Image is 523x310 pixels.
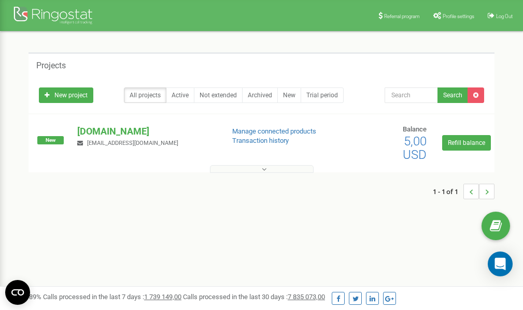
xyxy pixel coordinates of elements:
[36,61,66,70] h5: Projects
[166,87,194,103] a: Active
[77,125,215,138] p: [DOMAIN_NAME]
[384,13,420,19] span: Referral program
[242,87,278,103] a: Archived
[5,280,30,305] button: Open CMP widget
[39,87,93,103] a: New project
[277,87,301,103] a: New
[433,184,463,199] span: 1 - 1 of 1
[403,134,427,162] span: 5,00 USD
[183,293,325,301] span: Calls processed in the last 30 days :
[488,252,513,276] div: Open Intercom Messenger
[403,125,427,133] span: Balance
[433,173,494,210] nav: ...
[442,135,491,151] a: Refill balance
[496,13,513,19] span: Log Out
[144,293,181,301] u: 1 739 149,00
[87,140,178,146] span: [EMAIL_ADDRESS][DOMAIN_NAME]
[37,136,64,144] span: New
[124,87,166,103] a: All projects
[232,137,289,144] a: Transaction history
[385,87,438,103] input: Search
[437,87,468,103] button: Search
[443,13,474,19] span: Profile settings
[288,293,325,301] u: 7 835 073,00
[43,293,181,301] span: Calls processed in the last 7 days :
[232,127,316,135] a: Manage connected products
[194,87,243,103] a: Not extended
[301,87,344,103] a: Trial period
